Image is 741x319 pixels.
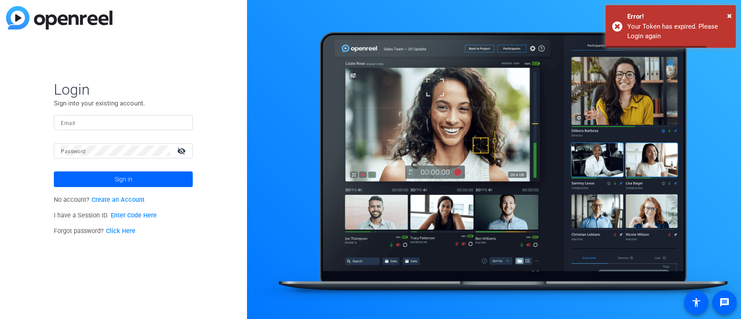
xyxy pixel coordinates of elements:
mat-label: Password [61,148,86,155]
span: Sign in [115,168,132,190]
span: × [727,10,732,21]
a: Create an Account [92,196,145,204]
input: Enter Email Address [61,117,186,128]
a: Click Here [106,227,135,235]
div: Error! [627,12,729,22]
button: Sign in [54,171,193,187]
span: Login [54,80,193,99]
p: Sign into your existing account. [54,99,193,108]
mat-icon: message [719,297,730,308]
mat-icon: accessibility [691,297,701,308]
a: Enter Code Here [111,212,157,219]
img: blue-gradient.svg [6,6,112,30]
span: Forgot password? [54,227,135,235]
span: I have a Session ID. [54,212,157,219]
mat-label: Email [61,120,75,126]
button: Close [727,9,732,22]
mat-icon: visibility_off [172,145,193,157]
span: No account? [54,196,145,204]
div: Your Token has expired. Please Login again [627,22,729,41]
